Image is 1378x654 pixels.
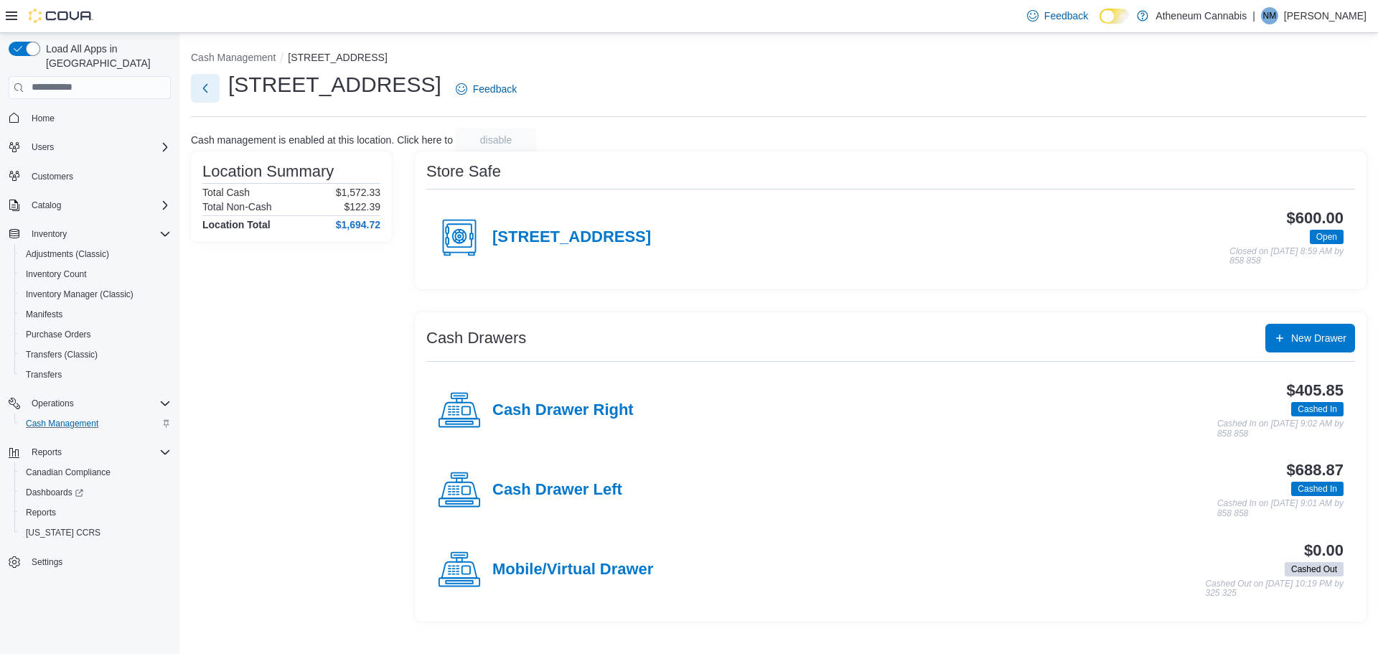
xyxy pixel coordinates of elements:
p: $122.39 [344,201,380,212]
button: [STREET_ADDRESS] [288,52,387,63]
h3: $688.87 [1287,462,1344,479]
span: Transfers [20,366,171,383]
span: Reports [32,447,62,458]
span: Home [32,113,55,124]
h4: Location Total [202,219,271,230]
a: Home [26,110,60,127]
a: Feedback [450,75,522,103]
h4: Cash Drawer Right [492,401,634,420]
span: Cashed In [1291,482,1344,496]
span: Transfers (Classic) [20,346,171,363]
span: Cashed In [1298,482,1337,495]
p: Atheneum Cannabis [1156,7,1247,24]
button: Settings [3,551,177,572]
a: Transfers [20,366,67,383]
span: Manifests [26,309,62,320]
h1: [STREET_ADDRESS] [228,70,441,99]
button: Manifests [14,304,177,324]
a: Adjustments (Classic) [20,246,115,263]
span: Inventory Count [20,266,171,283]
span: Transfers [26,369,62,380]
a: Reports [20,504,62,521]
span: Open [1310,230,1344,244]
span: Inventory [26,225,171,243]
a: Dashboards [20,484,89,501]
span: Manifests [20,306,171,323]
a: Canadian Compliance [20,464,116,481]
h3: Cash Drawers [426,330,526,347]
span: Reports [26,444,171,461]
span: Reports [20,504,171,521]
span: Feedback [1044,9,1088,23]
p: $1,572.33 [336,187,380,198]
span: Purchase Orders [20,326,171,343]
span: Transfers (Classic) [26,349,98,360]
button: Purchase Orders [14,324,177,345]
span: Users [32,141,54,153]
span: Adjustments (Classic) [20,246,171,263]
nav: An example of EuiBreadcrumbs [191,50,1367,67]
span: Cashed Out [1291,563,1337,576]
button: Reports [14,503,177,523]
button: New Drawer [1265,324,1355,352]
button: Cash Management [14,414,177,434]
span: Catalog [32,200,61,211]
button: Users [3,137,177,157]
p: Cashed Out on [DATE] 10:19 PM by 325 325 [1205,579,1344,599]
span: Adjustments (Classic) [26,248,109,260]
span: Users [26,139,171,156]
button: Cash Management [191,52,276,63]
button: Inventory [3,224,177,244]
a: Settings [26,553,68,571]
button: Users [26,139,60,156]
span: Dashboards [20,484,171,501]
span: Settings [26,553,171,571]
button: Canadian Compliance [14,462,177,482]
a: Cash Management [20,415,104,432]
button: Next [191,74,220,103]
h3: $405.85 [1287,382,1344,399]
a: Inventory Manager (Classic) [20,286,139,303]
p: Cashed In on [DATE] 9:02 AM by 858 858 [1217,419,1344,439]
span: New Drawer [1291,331,1346,345]
h4: Cash Drawer Left [492,481,622,500]
span: Customers [26,167,171,185]
p: Cash management is enabled at this location. Click here to [191,134,453,146]
span: Open [1316,230,1337,243]
div: Nick Miller [1261,7,1278,24]
button: Inventory [26,225,72,243]
p: Closed on [DATE] 8:59 AM by 858 858 [1229,247,1344,266]
span: Feedback [473,82,517,96]
span: Cashed In [1298,403,1337,416]
span: Purchase Orders [26,329,91,340]
button: Home [3,108,177,129]
span: Canadian Compliance [20,464,171,481]
span: Canadian Compliance [26,467,111,478]
span: Catalog [26,197,171,214]
a: Dashboards [14,482,177,503]
button: Catalog [3,195,177,215]
span: NM [1263,7,1277,24]
span: Cash Management [26,418,98,429]
h6: Total Non-Cash [202,201,272,212]
h4: $1,694.72 [336,219,380,230]
span: Dashboards [26,487,83,498]
a: [US_STATE] CCRS [20,524,106,541]
button: Inventory Count [14,264,177,284]
h6: Total Cash [202,187,250,198]
span: Customers [32,171,73,182]
span: [US_STATE] CCRS [26,527,100,538]
span: Inventory Manager (Classic) [26,289,133,300]
span: disable [480,133,512,147]
button: Reports [3,442,177,462]
input: Dark Mode [1100,9,1130,24]
button: Reports [26,444,67,461]
h3: Location Summary [202,163,334,180]
span: Operations [26,395,171,412]
button: Adjustments (Classic) [14,244,177,264]
a: Manifests [20,306,68,323]
span: Inventory Manager (Classic) [20,286,171,303]
span: Inventory [32,228,67,240]
a: Feedback [1021,1,1094,30]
